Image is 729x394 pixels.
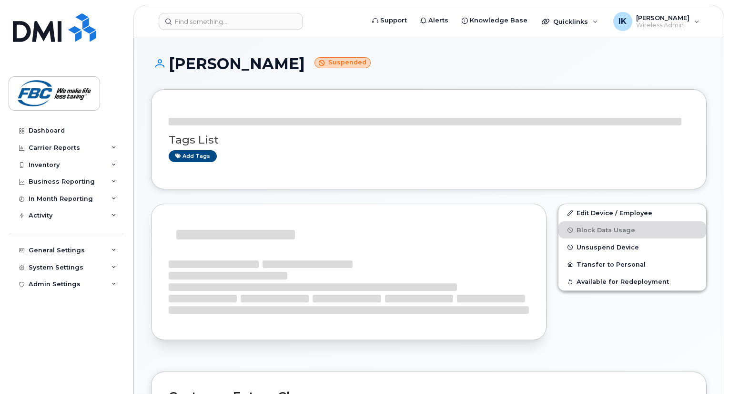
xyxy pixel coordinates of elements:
[169,134,689,146] h3: Tags List
[558,256,706,273] button: Transfer to Personal
[314,57,371,68] small: Suspended
[558,238,706,256] button: Unsuspend Device
[558,273,706,290] button: Available for Redeployment
[151,55,707,72] h1: [PERSON_NAME]
[577,244,639,251] span: Unsuspend Device
[558,204,706,221] a: Edit Device / Employee
[169,150,217,162] a: Add tags
[558,221,706,238] button: Block Data Usage
[577,278,669,285] span: Available for Redeployment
